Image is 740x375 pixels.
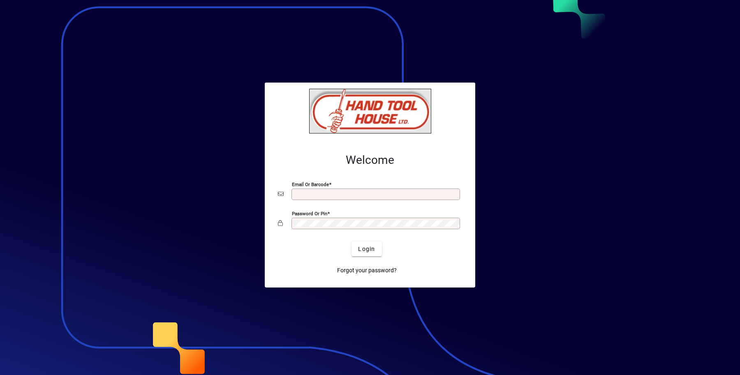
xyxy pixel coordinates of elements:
[292,182,329,187] mat-label: Email or Barcode
[351,242,382,256] button: Login
[292,211,327,216] mat-label: Password or Pin
[337,266,397,275] span: Forgot your password?
[334,263,400,278] a: Forgot your password?
[278,153,462,167] h2: Welcome
[358,245,375,253] span: Login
